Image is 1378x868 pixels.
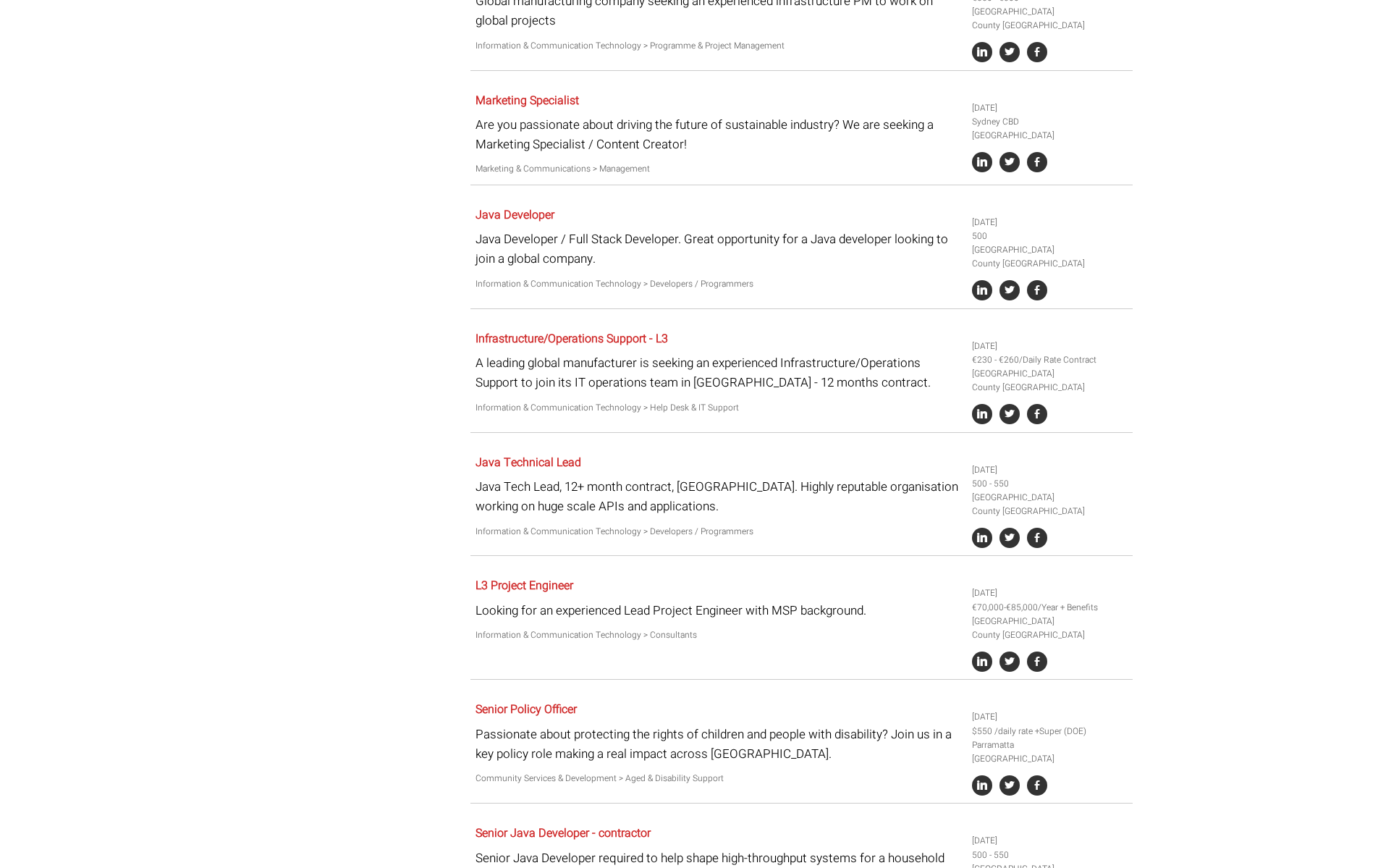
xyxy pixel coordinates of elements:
[972,216,1127,229] li: [DATE]
[972,491,1127,518] li: [GEOGRAPHIC_DATA] County [GEOGRAPHIC_DATA]
[475,162,961,176] p: Marketing & Communications > Management
[972,115,1127,143] li: Sydney CBD [GEOGRAPHIC_DATA]
[475,401,961,415] p: Information & Communication Technology > Help Desk & IT Support
[972,848,1127,862] li: 500 - 550
[972,615,1127,642] li: [GEOGRAPHIC_DATA] County [GEOGRAPHIC_DATA]
[475,115,961,154] p: Are you passionate about driving the future of sustainable industry? We are seeking a Marketing S...
[972,367,1127,395] li: [GEOGRAPHIC_DATA] County [GEOGRAPHIC_DATA]
[475,229,961,269] p: Java Developer / Full Stack Developer. Great opportunity for a Java developer looking to join a g...
[972,243,1127,271] li: [GEOGRAPHIC_DATA] County [GEOGRAPHIC_DATA]
[972,353,1127,367] li: €230 - €260/Daily Rate Contract
[475,454,581,471] a: Java Technical Lead
[475,39,961,53] p: Information & Communication Technology > Programme & Project Management
[475,725,961,764] p: Passionate about protecting the rights of children and people with disability? Join us in a key p...
[475,477,961,516] p: Java Tech Lead, 12+ month contract, [GEOGRAPHIC_DATA]. Highly reputable organisation working on h...
[475,353,961,392] p: A leading global manufacturer is seeking an experienced Infrastructure/Operations Support to join...
[972,477,1127,491] li: 500 - 550
[972,601,1127,615] li: €70,000-€85,000/Year + Benefits
[972,725,1127,738] li: $550 /daily rate +Super (DOE)
[972,463,1127,477] li: [DATE]
[972,834,1127,848] li: [DATE]
[972,710,1127,724] li: [DATE]
[972,738,1127,766] li: Parramatta [GEOGRAPHIC_DATA]
[475,772,961,785] p: Community Services & Development > Aged & Disability Support
[475,577,573,594] a: L3 Project Engineer
[972,5,1127,33] li: [GEOGRAPHIC_DATA] County [GEOGRAPHIC_DATA]
[475,92,579,109] a: Marketing Specialist
[972,101,1127,115] li: [DATE]
[475,601,961,620] p: Looking for an experienced Lead Project Engineer with MSP background.
[475,825,651,842] a: Senior Java Developer - contractor
[972,229,1127,243] li: 500
[972,586,1127,600] li: [DATE]
[475,206,554,224] a: Java Developer
[475,628,961,642] p: Information & Communication Technology > Consultants
[972,340,1127,353] li: [DATE]
[475,701,577,718] a: Senior Policy Officer
[475,525,961,539] p: Information & Communication Technology > Developers / Programmers
[475,277,961,291] p: Information & Communication Technology > Developers / Programmers
[475,330,668,347] a: Infrastructure/Operations Support - L3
